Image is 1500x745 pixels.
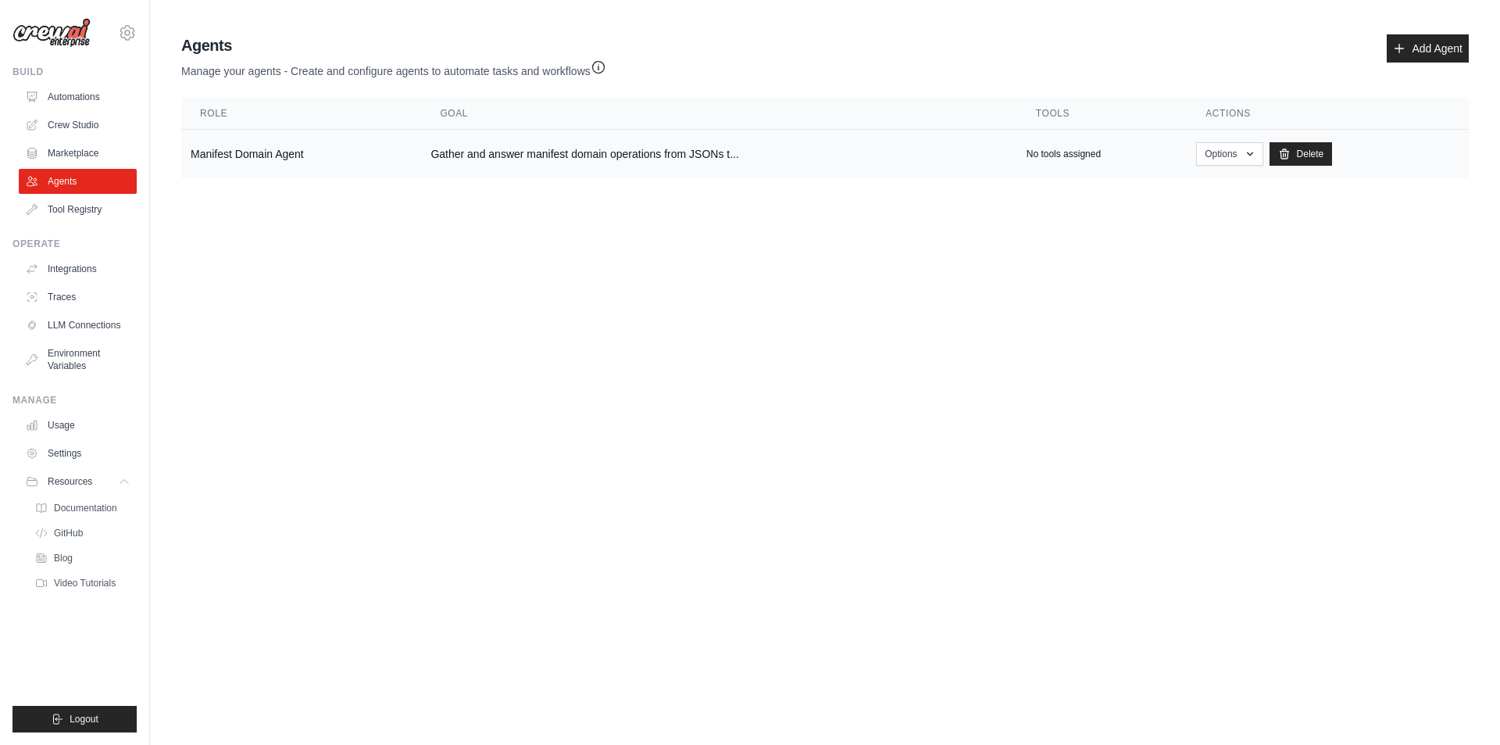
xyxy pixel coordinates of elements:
a: Marketplace [19,141,137,166]
p: Manage your agents - Create and configure agents to automate tasks and workflows [181,56,606,79]
h2: Agents [181,34,606,56]
th: Actions [1187,98,1469,130]
a: Delete [1270,142,1333,166]
button: Resources [19,469,137,494]
div: Manage [12,394,137,407]
a: Tool Registry [19,197,137,222]
td: Manifest Domain Agent [181,130,421,179]
a: Video Tutorials [28,572,137,594]
span: Blog [54,552,73,564]
span: Logout [70,713,98,725]
a: Crew Studio [19,113,137,138]
a: Blog [28,547,137,569]
a: Settings [19,441,137,466]
a: Add Agent [1387,34,1469,63]
a: Usage [19,413,137,438]
div: Operate [12,238,137,250]
td: Gather and answer manifest domain operations from JSONs t... [421,130,1016,179]
a: Environment Variables [19,341,137,378]
th: Goal [421,98,1016,130]
img: Logo [12,18,91,48]
p: No tools assigned [1027,148,1101,160]
a: LLM Connections [19,313,137,338]
a: Automations [19,84,137,109]
a: Documentation [28,497,137,519]
span: Video Tutorials [54,577,116,589]
button: Options [1196,142,1262,166]
a: Agents [19,169,137,194]
th: Tools [1017,98,1187,130]
span: Documentation [54,502,117,514]
span: GitHub [54,527,83,539]
a: GitHub [28,522,137,544]
div: Build [12,66,137,78]
span: Resources [48,475,92,488]
a: Traces [19,285,137,310]
button: Logout [12,706,137,732]
a: Integrations [19,256,137,281]
th: Role [181,98,421,130]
